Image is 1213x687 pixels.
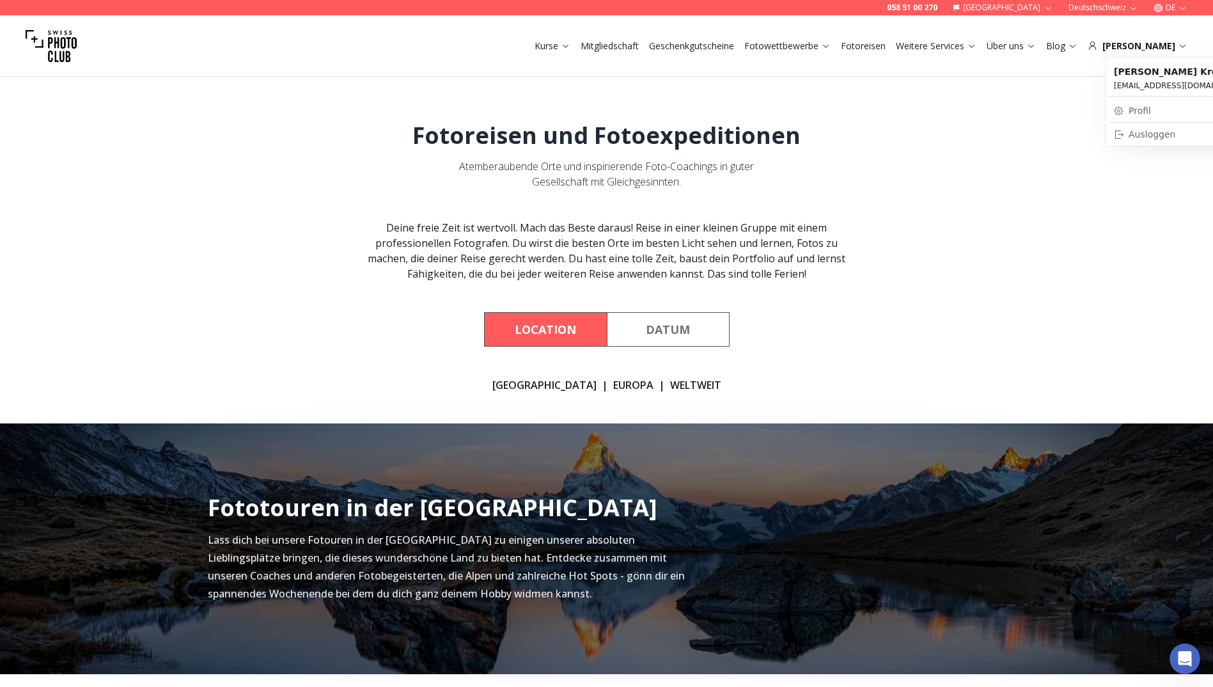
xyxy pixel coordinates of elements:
[492,377,597,393] a: [GEOGRAPHIC_DATA]
[208,495,657,521] h2: Fototouren in der [GEOGRAPHIC_DATA]
[841,40,886,52] a: Fotoreisen
[412,123,801,148] h1: Fotoreisen und Fotoexpeditionen
[1088,40,1187,52] div: [PERSON_NAME]
[26,20,77,72] img: Swiss photo club
[887,3,937,13] a: 058 51 00 270
[208,533,685,601] span: Lass dich bei unsere Fotouren in der [GEOGRAPHIC_DATA] zu einigen unserer absoluten Lieblingsplät...
[1046,40,1077,52] a: Blog
[1170,644,1200,674] iframe: Intercom live chat
[575,37,644,55] button: Mitgliedschaft
[739,37,836,55] button: Fotowettbewerbe
[670,377,721,393] a: WELTWEIT
[744,40,831,52] a: Fotowettbewerbe
[987,40,1036,52] a: Über uns
[836,37,891,55] button: Fotoreisen
[1041,37,1083,55] button: Blog
[891,37,982,55] button: Weitere Services
[361,220,852,281] div: Deine freie Zeit ist wertvoll. Mach das Beste daraus! Reise in einer kleinen Gruppe mit einem pro...
[607,312,730,347] button: By Date
[492,377,721,393] div: | |
[484,312,730,347] div: Course filter
[613,377,653,393] a: EUROPA
[649,40,734,52] a: Geschenkgutscheine
[581,40,639,52] a: Mitgliedschaft
[982,37,1041,55] button: Über uns
[484,312,607,347] button: By Location
[459,159,754,189] span: Atemberaubende Orte und inspirierende Foto-Coachings in guter Gesellschaft mit Gleichgesinnten.
[644,37,739,55] button: Geschenkgutscheine
[896,40,976,52] a: Weitere Services
[529,37,575,55] button: Kurse
[535,40,570,52] a: Kurse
